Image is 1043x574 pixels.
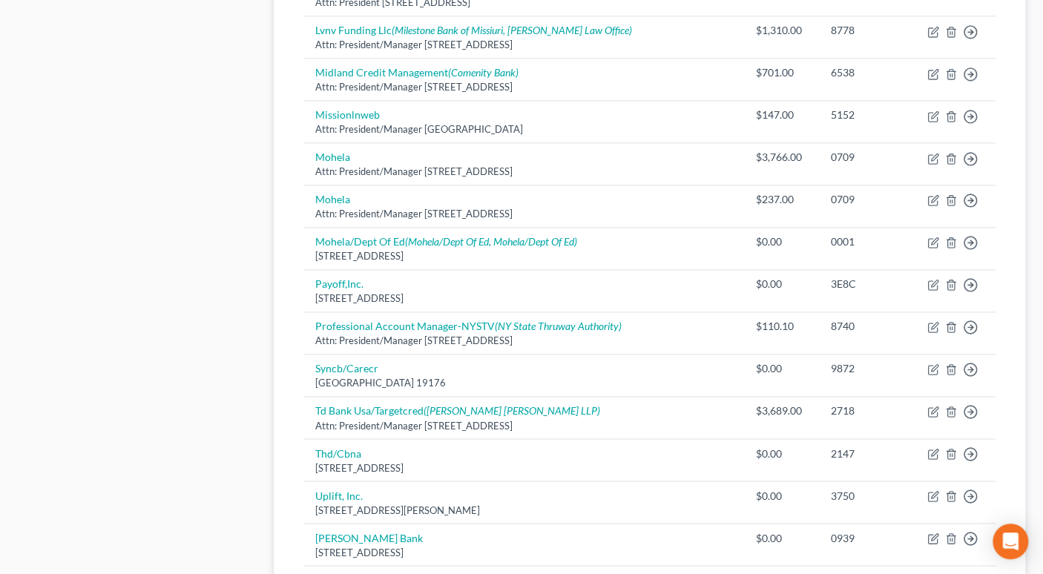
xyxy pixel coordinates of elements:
div: 2147 [831,446,904,461]
div: $110.10 [756,319,808,334]
div: 2718 [831,403,904,418]
div: 0709 [831,150,904,165]
div: Attn: President/Manager [STREET_ADDRESS] [315,165,732,179]
div: Attn: President/Manager [GEOGRAPHIC_DATA] [315,122,732,136]
div: [STREET_ADDRESS] [315,461,732,475]
a: Payoff,Inc. [315,277,363,290]
div: 3750 [831,488,904,503]
div: 0709 [831,192,904,207]
div: 3E8C [831,277,904,291]
div: $0.00 [756,361,808,376]
div: 8778 [831,23,904,38]
a: Thd/Cbna [315,446,361,459]
div: $3,689.00 [756,403,808,418]
a: Mohela [315,193,350,205]
div: $0.00 [756,530,808,545]
div: $701.00 [756,65,808,80]
div: 0001 [831,234,904,249]
div: [STREET_ADDRESS] [315,291,732,306]
div: Attn: President/Manager [STREET_ADDRESS] [315,80,732,94]
a: Professional Account Manager-NYSTV(NY State Thruway Authority) [315,320,622,332]
a: Lvnv Funding Llc(Milestone Bank of Missiuri, [PERSON_NAME] Law Office) [315,24,632,36]
a: Uplift, Inc. [315,489,363,501]
div: $0.00 [756,488,808,503]
div: $0.00 [756,446,808,461]
a: Missionlnweb [315,108,380,121]
div: 5152 [831,108,904,122]
a: Midland Credit Management(Comenity Bank) [315,66,519,79]
div: [STREET_ADDRESS] [315,545,732,559]
div: Attn: President/Manager [STREET_ADDRESS] [315,38,732,52]
div: Attn: President/Manager [STREET_ADDRESS] [315,334,732,348]
div: 8740 [831,319,904,334]
div: $147.00 [756,108,808,122]
div: [STREET_ADDRESS] [315,249,732,263]
div: Attn: President/Manager [STREET_ADDRESS] [315,207,732,221]
i: ([PERSON_NAME] [PERSON_NAME] LLP) [424,404,600,417]
div: Open Intercom Messenger [993,524,1028,559]
div: 6538 [831,65,904,80]
div: $1,310.00 [756,23,808,38]
div: Attn: President/Manager [STREET_ADDRESS] [315,418,732,432]
div: $0.00 [756,277,808,291]
div: $3,766.00 [756,150,808,165]
div: 0939 [831,530,904,545]
div: $237.00 [756,192,808,207]
i: (Comenity Bank) [448,66,519,79]
a: [PERSON_NAME] Bank [315,531,423,544]
div: [GEOGRAPHIC_DATA] 19176 [315,376,732,390]
i: (NY State Thruway Authority) [495,320,622,332]
a: Syncb/Carecr [315,362,378,375]
i: (Milestone Bank of Missiuri, [PERSON_NAME] Law Office) [392,24,632,36]
div: 9872 [831,361,904,376]
div: $0.00 [756,234,808,249]
i: (Mohela/Dept Of Ed, Mohela/Dept Of Ed) [405,235,577,248]
div: [STREET_ADDRESS][PERSON_NAME] [315,503,732,517]
a: Td Bank Usa/Targetcred([PERSON_NAME] [PERSON_NAME] LLP) [315,404,600,417]
a: Mohela/Dept Of Ed(Mohela/Dept Of Ed, Mohela/Dept Of Ed) [315,235,577,248]
a: Mohela [315,151,350,163]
